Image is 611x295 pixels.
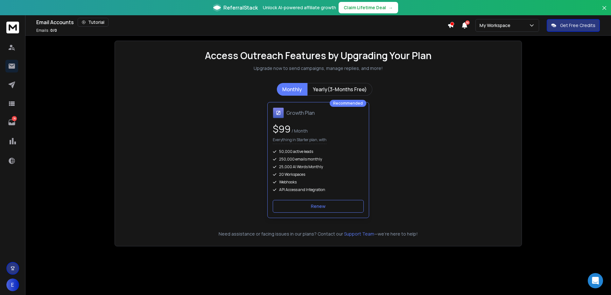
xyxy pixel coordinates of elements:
[124,231,513,237] p: Need assistance or facing issues in our plans? Contact our —we're here to help!
[12,116,17,121] p: 78
[6,278,19,291] button: E
[273,107,284,118] img: Growth Plan icon
[547,19,600,32] button: Get Free Credits
[330,100,366,107] div: Recommended
[465,20,470,25] span: 50
[205,50,432,61] h1: Access Outreach Features by Upgrading Your Plan
[273,180,364,185] div: Webhooks
[273,172,364,177] div: 20 Workspaces
[307,83,372,96] button: Yearly(3-Months Free)
[560,22,595,29] p: Get Free Credits
[273,157,364,162] div: 250,000 emails monthly
[344,231,374,237] button: Support Team
[273,187,364,192] div: API Access and Integration
[78,18,109,27] button: Tutorial
[273,149,364,154] div: 50,000 active leads
[5,116,18,129] a: 78
[273,200,364,213] button: Renew
[389,4,393,11] span: →
[480,22,513,29] p: My Workspace
[273,137,327,144] p: Everything in Starter plan, with
[36,18,447,27] div: Email Accounts
[600,4,608,19] button: Close banner
[263,4,336,11] p: Unlock AI-powered affiliate growth
[50,28,57,33] span: 0 / 0
[339,2,398,13] button: Claim Lifetime Deal→
[291,128,308,134] span: / Month
[273,122,291,135] span: $ 99
[254,65,383,72] p: Upgrade now to send campaigns, manage replies, and more!
[277,83,307,96] button: Monthly
[36,28,57,33] p: Emails :
[273,164,364,169] div: 25,000 AI Words Monthly
[588,273,603,288] div: Open Intercom Messenger
[286,109,315,117] h1: Growth Plan
[223,4,258,11] span: ReferralStack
